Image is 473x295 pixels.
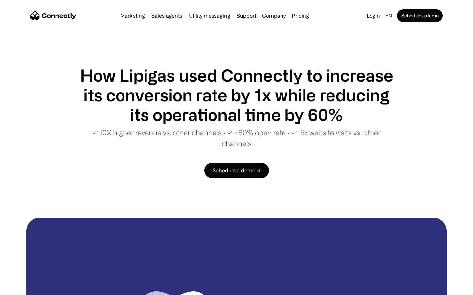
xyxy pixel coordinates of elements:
p: ✓ 10X higher revenue vs. other channels ∙ ✓ ~80% open rate ∙ ✓ 5x website visits vs. other channels [79,127,394,149]
ul: Language list [13,284,39,293]
a: Schedule a demo → [204,163,269,178]
a: Marketing [118,13,147,18]
a: Login [364,11,383,20]
a: Sales agents [149,13,185,18]
a: Utility messaging [186,13,233,18]
a: home [30,11,76,21]
a: Support [234,13,259,18]
aside: Language selected: English [7,283,39,293]
div: en [383,11,396,20]
a: Schedule a demo [397,9,443,22]
a: Pricing [289,13,312,18]
h1: How Lipigas used Connectly to increase its conversion rate by 1x while reducing its operational t... [79,66,394,125]
div: Company [262,11,286,20]
div: en [385,11,392,20]
div: Company [260,11,288,20]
